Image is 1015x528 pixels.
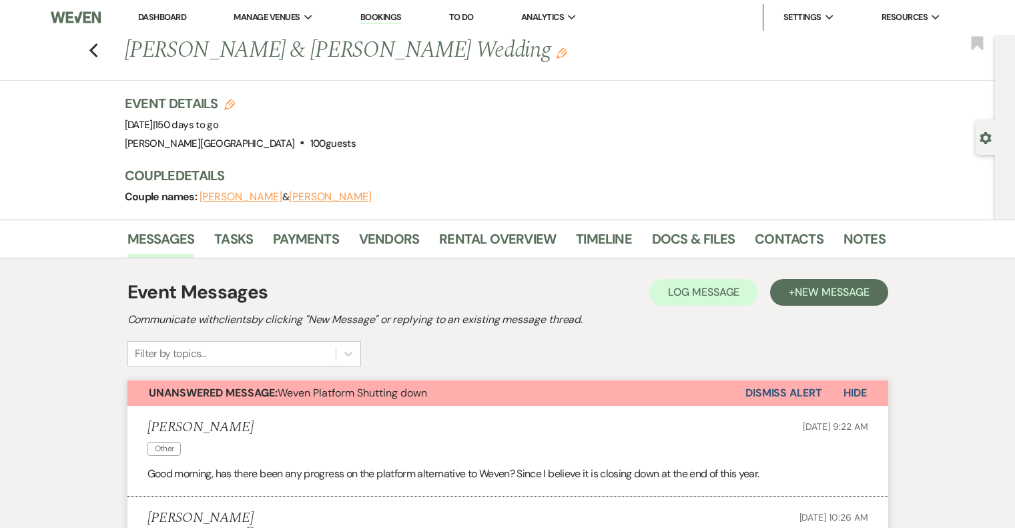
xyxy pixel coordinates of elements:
button: Dismiss Alert [745,380,822,406]
span: [PERSON_NAME][GEOGRAPHIC_DATA] [125,137,295,150]
a: Rental Overview [439,228,556,258]
span: Resources [882,11,928,24]
button: Log Message [649,279,758,306]
span: 150 days to go [155,118,218,131]
div: Filter by topics... [135,346,206,362]
span: [DATE] 10:26 AM [799,511,868,523]
span: Hide [843,386,867,400]
button: Unanswered Message:Weven Platform Shutting down [127,380,745,406]
h3: Couple Details [125,166,872,185]
h5: [PERSON_NAME] [147,510,256,527]
a: Timeline [576,228,632,258]
strong: Unanswered Message: [149,386,278,400]
a: Messages [127,228,195,258]
span: New Message [795,285,869,299]
a: Payments [273,228,339,258]
img: Weven Logo [51,3,101,31]
button: [PERSON_NAME] [200,192,282,202]
h3: Event Details [125,94,356,113]
button: Hide [822,380,888,406]
a: Contacts [755,228,823,258]
p: Good morning, has there been any progress on the platform alternative to Weven? Since I believe i... [147,465,868,483]
span: Settings [783,11,821,24]
span: | [153,118,218,131]
span: Log Message [668,285,739,299]
a: To Do [449,11,474,23]
h2: Communicate with clients by clicking "New Message" or replying to an existing message thread. [127,312,888,328]
a: Bookings [360,11,402,24]
a: Tasks [214,228,253,258]
a: Vendors [359,228,419,258]
span: & [200,190,372,204]
button: Open lead details [980,131,992,144]
button: [PERSON_NAME] [289,192,372,202]
span: 100 guests [310,137,356,150]
a: Notes [843,228,886,258]
span: Weven Platform Shutting down [149,386,427,400]
a: Dashboard [138,11,186,23]
span: [DATE] [125,118,219,131]
h5: [PERSON_NAME] [147,419,254,436]
span: [DATE] 9:22 AM [803,421,868,433]
span: Manage Venues [234,11,300,24]
h1: [PERSON_NAME] & [PERSON_NAME] Wedding [125,35,723,67]
a: Docs & Files [652,228,735,258]
h1: Event Messages [127,278,268,306]
span: Couple names: [125,190,200,204]
span: Analytics [521,11,564,24]
button: Edit [557,47,567,59]
span: Other [147,442,182,456]
button: +New Message [770,279,888,306]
